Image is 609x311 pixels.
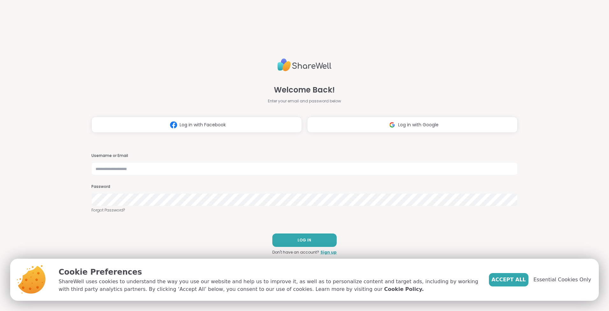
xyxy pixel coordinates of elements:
[386,119,398,131] img: ShareWell Logomark
[91,184,518,189] h3: Password
[398,122,439,128] span: Log in with Google
[320,249,337,255] a: Sign up
[168,119,180,131] img: ShareWell Logomark
[180,122,226,128] span: Log in with Facebook
[384,285,424,293] a: Cookie Policy.
[272,249,319,255] span: Don't have an account?
[91,117,302,133] button: Log in with Facebook
[297,237,311,243] span: LOG IN
[489,273,528,286] button: Accept All
[307,117,518,133] button: Log in with Google
[59,278,479,293] p: ShareWell uses cookies to understand the way you use our website and help us to improve it, as we...
[274,84,335,96] span: Welcome Back!
[534,276,591,284] span: Essential Cookies Only
[91,153,518,159] h3: Username or Email
[268,98,341,104] span: Enter your email and password below
[91,207,518,213] a: Forgot Password?
[272,233,337,247] button: LOG IN
[277,56,332,74] img: ShareWell Logo
[59,266,479,278] p: Cookie Preferences
[491,276,526,284] span: Accept All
